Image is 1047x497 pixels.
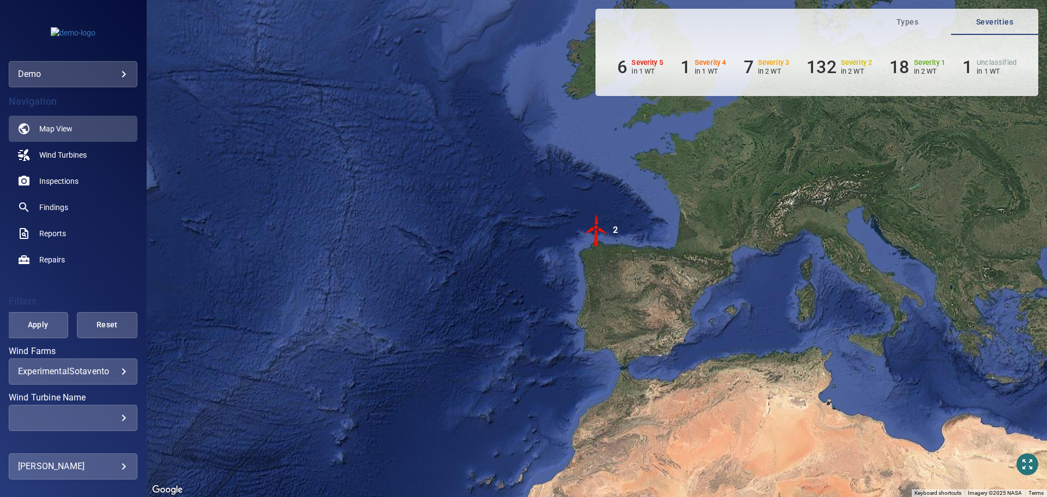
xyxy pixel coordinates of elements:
p: in 1 WT [977,67,1016,75]
span: Map View [39,123,73,134]
a: findings noActive [9,194,137,220]
p: in 1 WT [695,67,726,75]
img: demo-logo [51,27,95,38]
p: in 2 WT [841,67,872,75]
h4: Navigation [9,96,137,107]
div: [PERSON_NAME] [18,458,128,475]
a: windturbines noActive [9,142,137,168]
span: Wind Turbines [39,149,87,160]
h6: 7 [744,57,754,77]
img: Google [149,483,185,497]
h6: Severity 4 [695,59,726,67]
a: map active [9,116,137,142]
li: Severity Unclassified [962,57,1016,77]
h6: Severity 1 [914,59,946,67]
p: in 1 WT [631,67,663,75]
span: Findings [39,202,68,213]
button: Apply [8,312,68,338]
span: Apply [21,318,55,332]
h6: Severity 5 [631,59,663,67]
div: demo [18,65,128,83]
h6: 6 [617,57,627,77]
h4: Filters [9,296,137,307]
h6: 1 [962,57,972,77]
div: ExperimentalSotavento [18,366,128,376]
div: demo [9,61,137,87]
span: Imagery ©2025 NASA [968,490,1022,496]
p: in 2 WT [758,67,790,75]
li: Severity 1 [889,57,945,77]
gmp-advanced-marker: 2 [580,214,613,248]
a: reports noActive [9,220,137,247]
span: Inspections [39,176,79,187]
h6: Severity 3 [758,59,790,67]
span: Types [870,15,944,29]
div: Wind Farms [9,358,137,385]
button: Reset [77,312,137,338]
span: Reports [39,228,66,239]
li: Severity 2 [807,57,872,77]
a: inspections noActive [9,168,137,194]
div: 2 [613,214,618,247]
li: Severity 4 [681,57,726,77]
a: repairs noActive [9,247,137,273]
button: Keyboard shortcuts [914,489,961,497]
span: Severities [958,15,1032,29]
label: Wind Farms [9,347,137,356]
p: in 2 WT [914,67,946,75]
h6: Unclassified [977,59,1016,67]
h6: 1 [681,57,690,77]
span: Reset [91,318,124,332]
li: Severity 3 [744,57,790,77]
a: Terms (opens in new tab) [1028,490,1044,496]
img: windFarmIconCat5.svg [580,214,613,247]
h6: 18 [889,57,909,77]
div: Wind Turbine Name [9,405,137,431]
a: Open this area in Google Maps (opens a new window) [149,483,185,497]
h6: Severity 2 [841,59,872,67]
label: Wind Turbine Name [9,393,137,402]
span: Repairs [39,254,65,265]
h6: 132 [807,57,836,77]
